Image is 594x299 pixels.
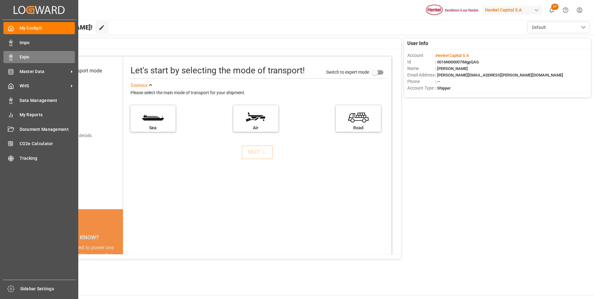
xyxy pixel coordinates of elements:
span: Phone [407,78,435,85]
span: User Info [407,40,428,47]
span: 27 [551,4,559,10]
div: Air [236,125,275,131]
div: Sea [134,125,172,131]
span: Id [407,59,435,65]
span: Account Type [407,85,435,91]
a: Document Management [3,123,75,135]
span: : [PERSON_NAME][EMAIL_ADDRESS][PERSON_NAME][DOMAIN_NAME] [435,73,563,77]
span: Impo [20,39,75,46]
div: Add shipping details [53,132,92,139]
span: Data Management [20,97,75,104]
a: My Cockpit [3,22,75,34]
span: My Cockpit [20,25,75,31]
span: Tracking [20,155,75,162]
span: Hello [PERSON_NAME]! [26,21,93,33]
div: NEXT [248,149,267,156]
span: Account [407,52,435,59]
span: Email Address [407,72,435,78]
a: My Reports [3,109,75,121]
span: : [PERSON_NAME] [435,66,468,71]
button: NEXT [242,145,273,159]
button: open menu [527,21,589,33]
a: CO2e Calculator [3,138,75,150]
div: Please select the main mode of transport for your shipment. [130,89,387,97]
span: Default [532,24,546,31]
span: Document Management [20,126,75,133]
div: See less [130,82,147,89]
a: Tracking [3,152,75,164]
span: CO2e Calculator [20,140,75,147]
div: Let's start by selecting the mode of transport! [130,64,305,77]
img: Henkel%20logo.jpg_1689854090.jpg [426,5,478,16]
span: : Shipper [435,86,451,90]
span: : — [435,79,440,84]
span: WHS [20,83,69,89]
span: : [435,53,469,58]
span: : 0016N000007IMgpQAG [435,60,479,64]
span: Switch to expert mode [326,69,369,74]
span: Sidebar Settings [20,286,76,292]
span: Henkel Capital S.A [436,53,469,58]
div: Road [339,125,378,131]
button: show 27 new notifications [545,3,559,17]
button: Henkel Capital S.A [482,4,545,16]
a: Data Management [3,94,75,106]
a: Impo [3,36,75,48]
span: Name [407,65,435,72]
span: Expo [20,54,75,60]
span: Master Data [20,68,69,75]
button: next slide / item [114,244,123,296]
a: Expo [3,51,75,63]
span: My Reports [20,112,75,118]
button: Help Center [559,3,573,17]
div: Henkel Capital S.A [482,6,542,15]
